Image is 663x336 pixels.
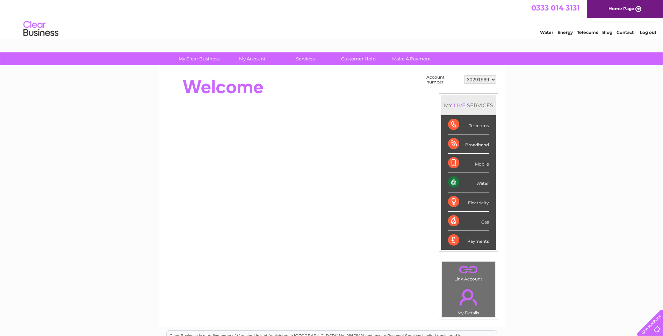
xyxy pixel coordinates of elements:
[170,52,228,65] a: My Clear Business
[444,285,493,309] a: .
[602,30,612,35] a: Blog
[448,134,489,154] div: Broadband
[640,30,656,35] a: Log out
[617,30,634,35] a: Contact
[531,3,579,12] a: 0333 014 3131
[441,95,496,115] div: MY SERVICES
[167,4,497,34] div: Clear Business is a trading name of Verastar Limited (registered in [GEOGRAPHIC_DATA] No. 3667643...
[223,52,281,65] a: My Account
[23,18,59,39] img: logo.png
[383,52,440,65] a: Make A Payment
[441,261,496,283] td: Link Account
[330,52,387,65] a: Customer Help
[448,192,489,212] div: Electricity
[577,30,598,35] a: Telecoms
[448,212,489,231] div: Gas
[448,173,489,192] div: Water
[557,30,573,35] a: Energy
[425,73,463,86] td: Account number
[444,263,493,276] a: .
[276,52,334,65] a: Services
[448,231,489,250] div: Payments
[448,154,489,173] div: Mobile
[452,102,467,109] div: LIVE
[540,30,553,35] a: Water
[441,283,496,317] td: My Details
[448,115,489,134] div: Telecoms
